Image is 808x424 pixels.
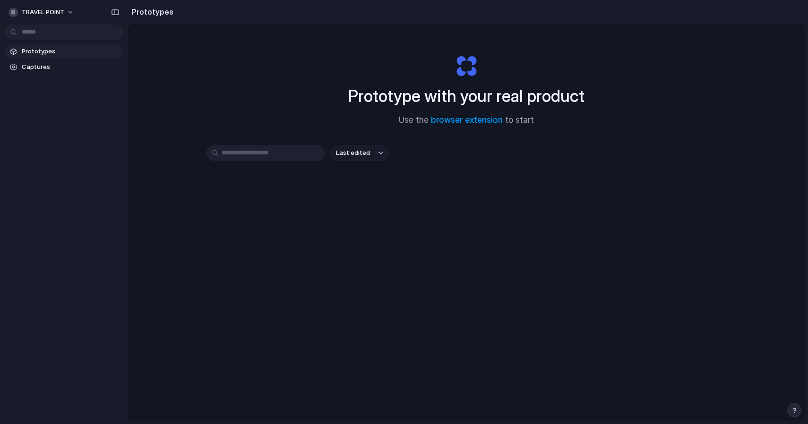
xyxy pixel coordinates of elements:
[5,44,123,59] a: Prototypes
[330,145,389,161] button: Last edited
[128,6,173,17] h2: Prototypes
[399,114,534,127] span: Use the to start
[22,8,64,17] span: TRAVEL POINT
[22,62,119,72] span: Captures
[348,84,585,109] h1: Prototype with your real product
[336,148,370,158] span: Last edited
[22,47,119,56] span: Prototypes
[431,115,503,125] a: browser extension
[5,5,79,20] button: TRAVEL POINT
[5,60,123,74] a: Captures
